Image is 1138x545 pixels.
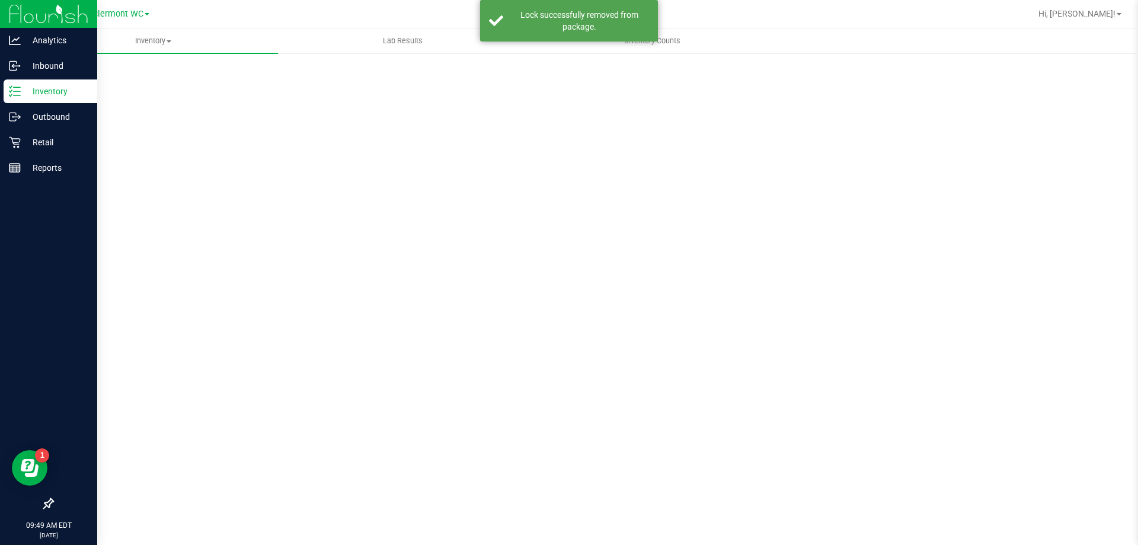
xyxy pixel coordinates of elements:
[21,110,92,124] p: Outbound
[9,162,21,174] inline-svg: Reports
[9,111,21,123] inline-svg: Outbound
[9,60,21,72] inline-svg: Inbound
[21,84,92,98] p: Inventory
[21,59,92,73] p: Inbound
[510,9,649,33] div: Lock successfully removed from package.
[1038,9,1115,18] span: Hi, [PERSON_NAME]!
[21,161,92,175] p: Reports
[5,520,92,531] p: 09:49 AM EDT
[21,135,92,149] p: Retail
[28,28,278,53] a: Inventory
[367,36,439,46] span: Lab Results
[5,531,92,540] p: [DATE]
[278,28,528,53] a: Lab Results
[35,448,49,463] iframe: Resource center unread badge
[9,136,21,148] inline-svg: Retail
[21,33,92,47] p: Analytics
[92,9,143,19] span: Clermont WC
[9,85,21,97] inline-svg: Inventory
[12,450,47,486] iframe: Resource center
[9,34,21,46] inline-svg: Analytics
[28,36,278,46] span: Inventory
